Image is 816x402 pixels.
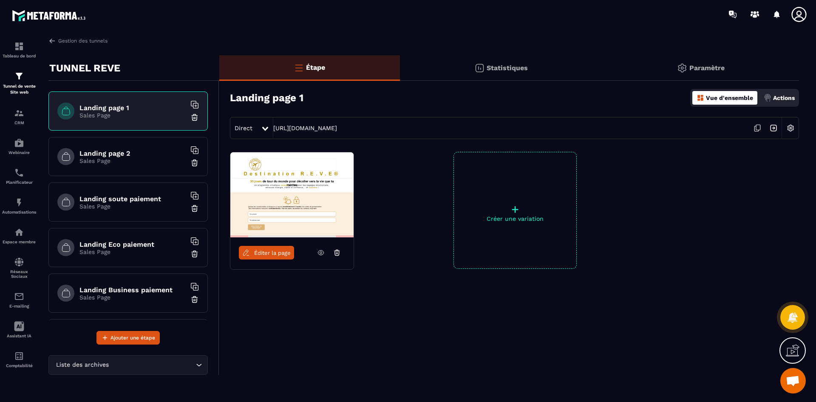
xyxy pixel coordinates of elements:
a: formationformationTableau de bord [2,35,36,65]
p: Automatisations [2,210,36,214]
a: formationformationCRM [2,102,36,131]
a: Assistant IA [2,315,36,345]
p: Sales Page [79,248,186,255]
p: Sales Page [79,112,186,119]
p: Étape [306,63,325,71]
h6: Landing page 2 [79,149,186,157]
p: Planificateur [2,180,36,185]
a: formationformationTunnel de vente Site web [2,65,36,102]
p: Sales Page [79,157,186,164]
img: actions.d6e523a2.png [764,94,771,102]
a: accountantaccountantComptabilité [2,345,36,374]
img: stats.20deebd0.svg [474,63,484,73]
p: Tunnel de vente Site web [2,83,36,95]
a: automationsautomationsEspace membre [2,221,36,251]
span: Éditer la page [254,250,291,256]
h6: Landing Eco paiement [79,240,186,248]
img: email [14,291,24,302]
p: Statistiques [487,64,528,72]
p: + [454,203,576,215]
img: social-network [14,257,24,267]
button: Ajouter une étape [96,331,160,345]
img: logo [12,8,88,23]
img: scheduler [14,168,24,178]
h3: Landing page 1 [230,92,303,104]
a: emailemailE-mailing [2,285,36,315]
img: arrow-next.bcc2205e.svg [765,120,782,136]
p: Espace membre [2,239,36,244]
a: Éditer la page [239,246,294,259]
img: trash [190,113,199,122]
img: setting-gr.5f69749f.svg [677,63,687,73]
a: [URL][DOMAIN_NAME] [273,125,337,131]
img: bars-o.4a397970.svg [294,63,304,73]
p: Paramètre [689,64,725,72]
a: Gestion des tunnels [48,37,108,45]
img: arrow [48,37,56,45]
p: Comptabilité [2,363,36,368]
img: formation [14,71,24,81]
p: Créer une variation [454,215,576,222]
h6: Landing Business paiement [79,286,186,294]
p: Actions [773,94,795,101]
p: E-mailing [2,304,36,308]
p: Tableau de bord [2,54,36,58]
img: automations [14,138,24,148]
p: Assistant IA [2,334,36,338]
img: dashboard-orange.40269519.svg [697,94,704,102]
p: TUNNEL REVE [49,60,120,77]
input: Search for option [110,360,194,370]
p: Sales Page [79,203,186,210]
img: trash [190,250,199,258]
span: Direct [235,125,252,131]
img: automations [14,227,24,237]
h6: Landing soute paiement [79,195,186,203]
a: automationsautomationsWebinaire [2,131,36,161]
img: trash [190,204,199,213]
img: image [230,152,354,237]
img: setting-w.858f3a88.svg [782,120,799,136]
span: Ajouter une étape [110,334,155,342]
a: schedulerschedulerPlanificateur [2,161,36,191]
a: social-networksocial-networkRéseaux Sociaux [2,251,36,285]
a: automationsautomationsAutomatisations [2,191,36,221]
div: Search for option [48,355,208,375]
img: formation [14,41,24,51]
div: Ouvrir le chat [780,368,806,393]
img: accountant [14,351,24,361]
span: Liste des archives [54,360,110,370]
img: trash [190,295,199,304]
img: formation [14,108,24,118]
img: trash [190,159,199,167]
img: automations [14,197,24,208]
p: Sales Page [79,294,186,301]
p: Vue d'ensemble [706,94,753,101]
h6: Landing page 1 [79,104,186,112]
p: Webinaire [2,150,36,155]
p: CRM [2,120,36,125]
p: Réseaux Sociaux [2,269,36,279]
